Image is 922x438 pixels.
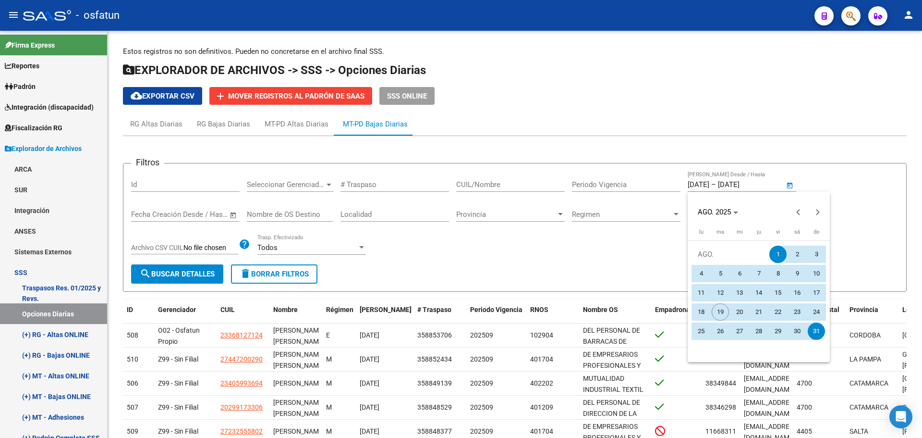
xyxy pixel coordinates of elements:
span: 28 [750,323,767,340]
button: 15 de agosto de 2025 [768,283,788,302]
span: sá [794,229,800,235]
span: vi [776,229,780,235]
button: 5 de agosto de 2025 [711,264,730,283]
span: 3 [808,246,825,263]
span: 6 [731,265,748,282]
button: 17 de agosto de 2025 [807,283,826,302]
span: 10 [808,265,825,282]
button: 29 de agosto de 2025 [768,322,788,341]
button: 23 de agosto de 2025 [788,302,807,322]
span: 23 [789,303,806,321]
span: 13 [731,284,748,301]
button: Choose month and year [694,203,742,221]
button: 25 de agosto de 2025 [691,322,711,341]
button: 9 de agosto de 2025 [788,264,807,283]
span: 9 [789,265,806,282]
span: 27 [731,323,748,340]
span: 2 [789,246,806,263]
span: 12 [712,284,729,301]
button: 7 de agosto de 2025 [749,264,768,283]
button: 22 de agosto de 2025 [768,302,788,322]
button: 10 de agosto de 2025 [807,264,826,283]
button: 20 de agosto de 2025 [730,302,749,322]
span: mi [737,229,743,235]
div: Open Intercom Messenger [889,405,912,428]
span: 7 [750,265,767,282]
button: 1 de agosto de 2025 [768,245,788,264]
button: 30 de agosto de 2025 [788,322,807,341]
button: 24 de agosto de 2025 [807,302,826,322]
button: 12 de agosto de 2025 [711,283,730,302]
span: 20 [731,303,748,321]
span: 16 [789,284,806,301]
span: 4 [692,265,710,282]
span: 18 [692,303,710,321]
button: 31 de agosto de 2025 [807,322,826,341]
span: 17 [808,284,825,301]
button: 14 de agosto de 2025 [749,283,768,302]
span: 24 [808,303,825,321]
button: 13 de agosto de 2025 [730,283,749,302]
span: lu [699,229,704,235]
button: 21 de agosto de 2025 [749,302,768,322]
button: 18 de agosto de 2025 [691,302,711,322]
span: 31 [808,323,825,340]
span: 22 [769,303,787,321]
span: 1 [769,246,787,263]
button: 8 de agosto de 2025 [768,264,788,283]
span: 30 [789,323,806,340]
button: 4 de agosto de 2025 [691,264,711,283]
button: 26 de agosto de 2025 [711,322,730,341]
span: 15 [769,284,787,301]
span: 14 [750,284,767,301]
button: 28 de agosto de 2025 [749,322,768,341]
td: AGO. [691,245,768,264]
button: Previous month [789,202,808,222]
span: AGO. 2025 [698,208,731,216]
span: do [813,229,819,235]
span: 19 [712,303,729,321]
span: 21 [750,303,767,321]
button: 11 de agosto de 2025 [691,283,711,302]
span: 11 [692,284,710,301]
button: 6 de agosto de 2025 [730,264,749,283]
span: ma [716,229,724,235]
span: 25 [692,323,710,340]
button: 3 de agosto de 2025 [807,245,826,264]
span: 5 [712,265,729,282]
span: 29 [769,323,787,340]
span: 8 [769,265,787,282]
button: Next month [808,202,827,222]
button: 27 de agosto de 2025 [730,322,749,341]
span: ju [757,229,761,235]
span: 26 [712,323,729,340]
button: 16 de agosto de 2025 [788,283,807,302]
button: 19 de agosto de 2025 [711,302,730,322]
button: 2 de agosto de 2025 [788,245,807,264]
